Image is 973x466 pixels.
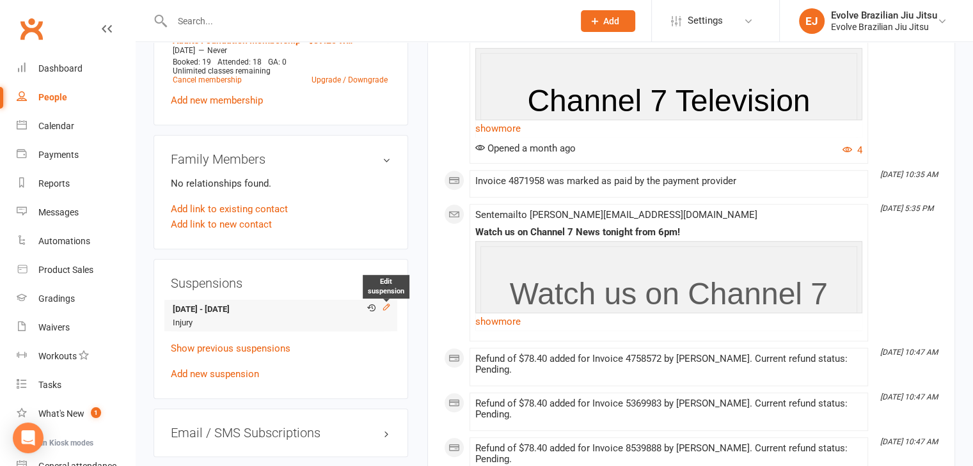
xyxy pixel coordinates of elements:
div: Invoice 4871958 was marked as paid by the payment provider [475,176,862,187]
a: Automations [17,227,135,256]
a: Show previous suspensions [171,343,290,354]
a: Add new membership [171,95,263,106]
div: Watch us on Channel 7 News tonight from 6pm! [475,227,862,238]
div: People [38,92,67,102]
a: Gradings [17,284,135,313]
span: Attended: 18 [218,58,262,66]
a: Calendar [17,112,135,141]
h3: Family Members [171,152,391,166]
a: What's New1 [17,400,135,428]
span: Opened a month ago [475,143,576,154]
a: Payments [17,141,135,169]
span: Unlimited classes remaining [173,66,271,75]
a: Cancel membership [173,75,242,84]
a: Reports [17,169,135,198]
div: Calendar [38,121,74,131]
i: [DATE] 10:47 AM [880,348,938,357]
li: Injury [171,300,391,331]
span: [DATE] [173,46,195,55]
button: 4 [842,143,862,158]
div: Messages [38,207,79,217]
div: Reports [38,178,70,189]
div: EJ [799,8,825,34]
a: Add link to existing contact [171,201,288,217]
div: Product Sales [38,265,93,275]
div: Refund of $78.40 added for Invoice 8539888 by [PERSON_NAME]. Current refund status: Pending. [475,443,862,465]
div: Workouts [38,351,77,361]
h3: Email / SMS Subscriptions [171,426,391,440]
i: [DATE] 10:47 AM [880,437,938,446]
div: Automations [38,236,90,246]
span: Settings [688,6,723,35]
div: Refund of $78.40 added for Invoice 4758572 by [PERSON_NAME]. Current refund status: Pending. [475,353,862,375]
div: What's New [38,408,84,419]
a: Clubworx [15,13,47,45]
div: Dashboard [38,63,83,74]
span: Add [603,16,619,26]
span: Booked: 19 [173,58,211,66]
a: show more [475,120,862,137]
a: show more [475,313,862,330]
i: [DATE] 10:35 AM [880,170,938,179]
span: Never [207,46,227,55]
p: No relationships found. [171,176,391,191]
a: People [17,83,135,112]
div: Open Intercom Messenger [13,423,44,453]
h3: Suspensions [171,276,391,290]
a: Add link to new contact [171,217,272,232]
a: Add new suspension [171,368,259,380]
div: Waivers [38,322,70,332]
div: Payments [38,150,79,160]
a: Product Sales [17,256,135,284]
span: Sent email to [PERSON_NAME][EMAIL_ADDRESS][DOMAIN_NAME] [475,209,757,221]
div: Tasks [38,380,61,390]
span: Watch us on Channel 7 News [510,277,828,360]
a: Dashboard [17,54,135,83]
span: 1 [91,407,101,418]
div: Evolve Brazilian Jiu Jitsu [831,21,937,33]
div: Edit suspension [363,275,409,299]
div: Gradings [38,293,75,304]
span: GA: 0 [268,58,287,66]
button: Add [581,10,635,32]
input: Search... [168,12,564,30]
a: Tasks [17,371,135,400]
a: Workouts [17,342,135,371]
i: [DATE] 10:47 AM [880,392,938,401]
strong: [DATE] - [DATE] [173,303,384,316]
a: Upgrade / Downgrade [312,75,388,84]
i: [DATE] 5:35 PM [880,204,933,213]
a: Messages [17,198,135,227]
span: Channel 7 Television News Feature! [527,84,810,167]
div: Evolve Brazilian Jiu Jitsu [831,10,937,21]
div: Refund of $78.40 added for Invoice 5369983 by [PERSON_NAME]. Current refund status: Pending. [475,398,862,420]
div: — [170,45,391,56]
a: Waivers [17,313,135,342]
